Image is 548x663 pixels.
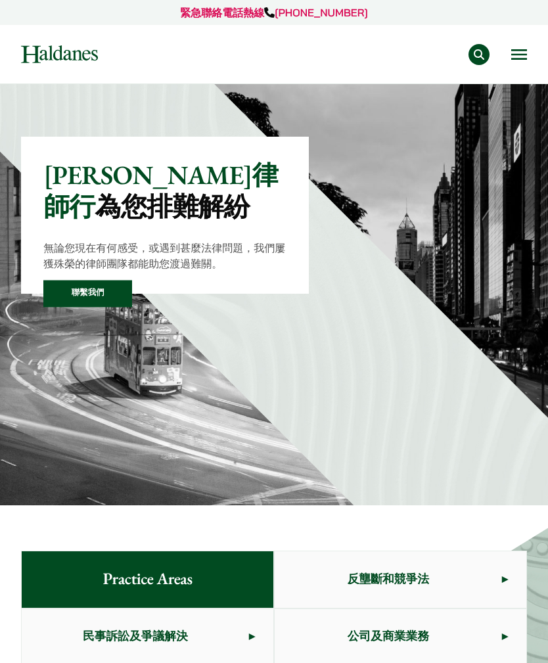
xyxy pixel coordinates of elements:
button: Open menu [511,49,527,60]
span: Practice Areas [84,551,211,608]
a: 聯繫我們 [43,281,132,308]
p: 無論您現在有何感受，或遇到甚麼法律問題，我們屢獲殊榮的律師團隊都能助您渡過難關。 [43,240,286,271]
a: 緊急聯絡電話熱線[PHONE_NUMBER] [180,6,368,19]
span: 反壟斷和競爭法 [275,552,502,607]
a: 反壟斷和競爭法 [275,551,526,608]
img: Logo of Haldanes [21,45,98,63]
p: [PERSON_NAME]律師行 [43,159,286,222]
button: Search [468,44,490,65]
mark: 為您排難解紛 [95,189,250,223]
